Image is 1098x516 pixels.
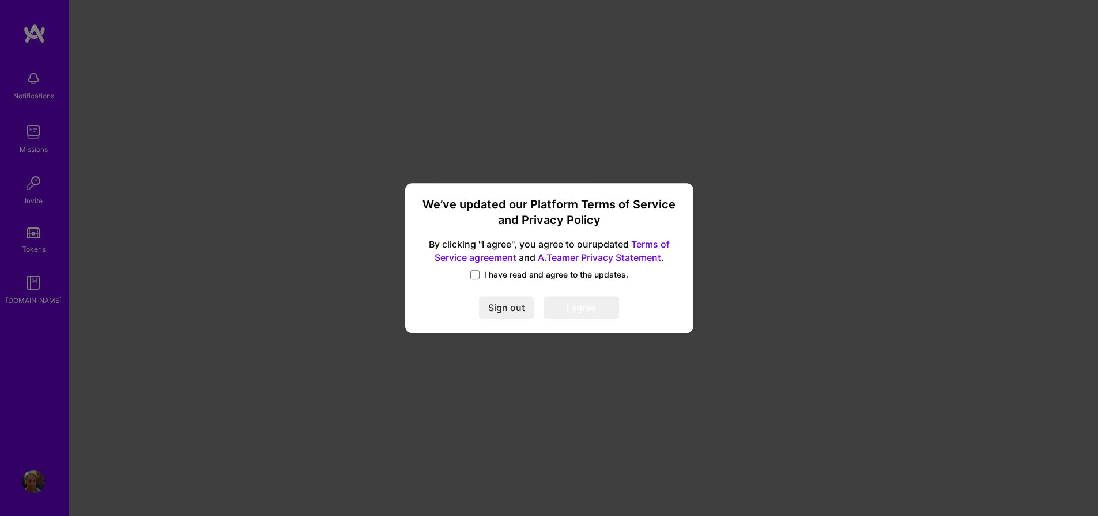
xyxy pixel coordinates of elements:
span: I have read and agree to the updates. [484,269,628,280]
button: Sign out [479,296,534,319]
button: I agree [544,296,619,319]
span: By clicking "I agree", you agree to our updated and . [419,238,680,264]
h3: We’ve updated our Platform Terms of Service and Privacy Policy [419,197,680,229]
a: Terms of Service agreement [435,238,670,263]
a: A.Teamer Privacy Statement [538,252,661,263]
